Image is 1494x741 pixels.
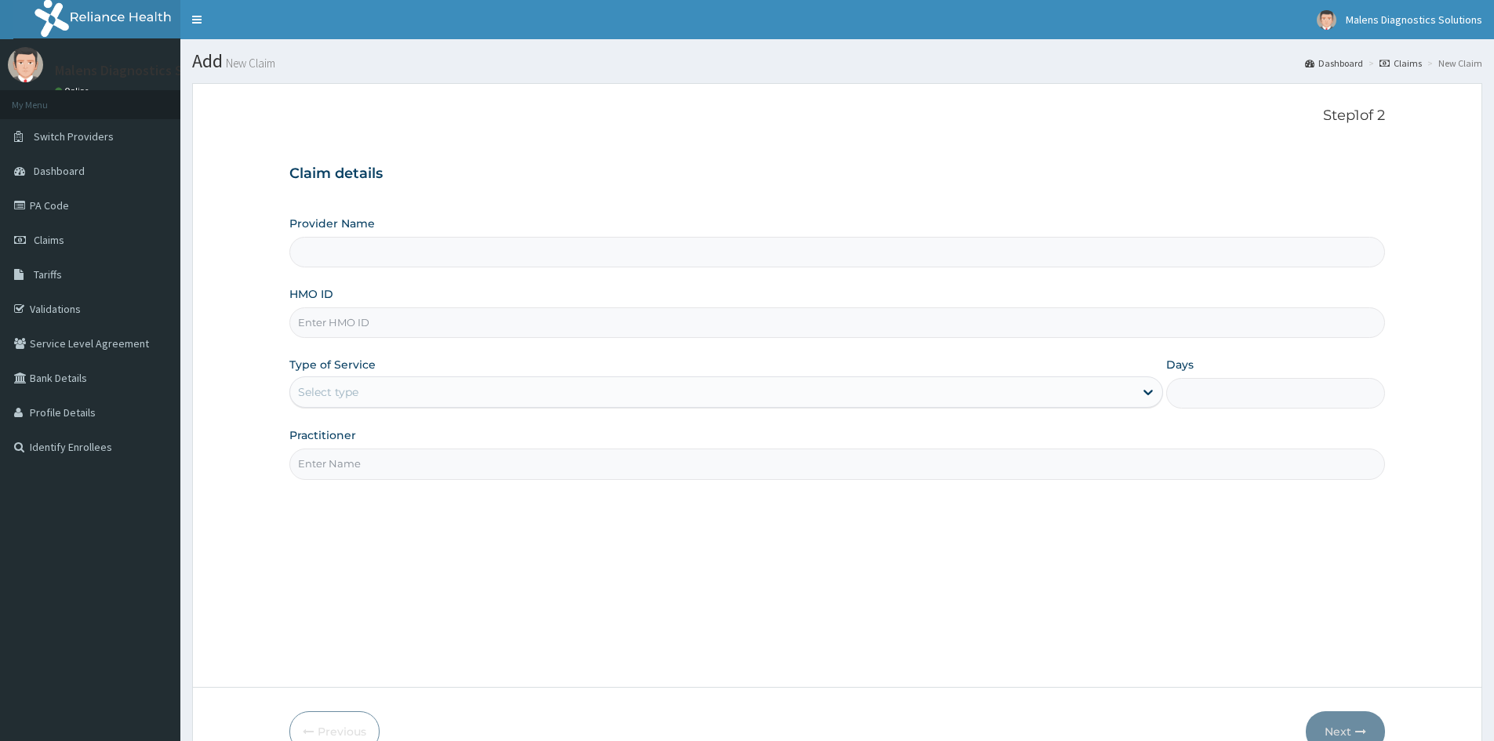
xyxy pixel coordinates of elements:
span: Switch Providers [34,129,114,143]
a: Claims [1379,56,1422,70]
p: Step 1 of 2 [289,107,1385,125]
label: HMO ID [289,286,333,302]
small: New Claim [223,57,275,69]
label: Days [1166,357,1194,372]
h1: Add [192,51,1482,71]
span: Malens Diagnostics Solutions [1346,13,1482,27]
span: Tariffs [34,267,62,282]
a: Dashboard [1305,56,1363,70]
span: Claims [34,233,64,247]
li: New Claim [1423,56,1482,70]
h3: Claim details [289,165,1385,183]
label: Type of Service [289,357,376,372]
label: Practitioner [289,427,356,443]
p: Malens Diagnostics Solutions [55,64,233,78]
img: User Image [1317,10,1336,30]
label: Provider Name [289,216,375,231]
a: Online [55,85,93,96]
div: Select type [298,384,358,400]
input: Enter HMO ID [289,307,1385,338]
span: Dashboard [34,164,85,178]
input: Enter Name [289,449,1385,479]
img: User Image [8,47,43,82]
